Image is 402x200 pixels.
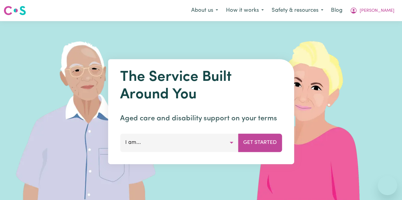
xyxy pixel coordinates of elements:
button: My Account [346,4,398,17]
a: Careseekers logo [4,4,26,17]
button: I am... [120,134,238,152]
h1: The Service Built Around You [120,69,282,103]
p: Aged care and disability support on your terms [120,113,282,124]
iframe: Button to launch messaging window [378,176,397,195]
button: Get Started [238,134,282,152]
img: Careseekers logo [4,5,26,16]
span: [PERSON_NAME] [360,8,394,14]
button: About us [187,4,222,17]
button: Safety & resources [268,4,327,17]
a: Blog [327,4,346,17]
button: How it works [222,4,268,17]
